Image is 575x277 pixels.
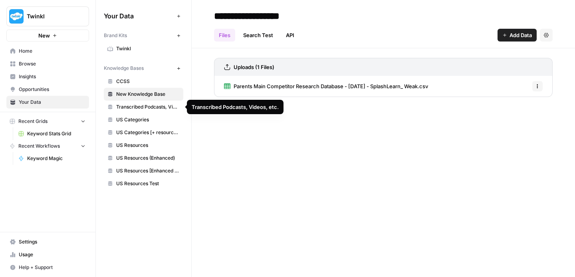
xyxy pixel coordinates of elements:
a: Browse [6,57,89,70]
span: Keyword Magic [27,155,85,162]
span: Parents Main Competitor Research Database - [DATE] - SplashLearn_ Weak.csv [234,82,428,90]
a: Settings [6,235,89,248]
span: Usage [19,251,85,258]
button: Add Data [498,29,537,42]
a: US Resources (Enhanced) [104,152,183,164]
span: Add Data [510,31,532,39]
button: New [6,30,89,42]
span: Twinkl [27,12,75,20]
span: US Categories [116,116,180,123]
a: Parents Main Competitor Research Database - [DATE] - SplashLearn_ Weak.csv [224,76,428,97]
a: Search Test [238,29,278,42]
span: Keyword Stats Grid [27,130,85,137]
span: Knowledge Bases [104,65,144,72]
span: Browse [19,60,85,67]
a: Keyword Magic [15,152,89,165]
span: US Categories [+ resource count] [116,129,180,136]
span: Settings [19,238,85,245]
a: CCSS [104,75,183,88]
button: Help + Support [6,261,89,274]
span: Help + Support [19,264,85,271]
a: Transcribed Podcasts, Videos, etc. [104,101,183,113]
span: New Knowledge Base [116,91,180,98]
span: Your Data [104,11,174,21]
a: Files [214,29,235,42]
span: Recent Workflows [18,142,60,150]
span: US Resources (Enhanced) [116,154,180,162]
span: Opportunities [19,86,85,93]
button: Recent Grids [6,115,89,127]
a: US Resources Test [104,177,183,190]
img: Twinkl Logo [9,9,24,24]
h3: Uploads (1 Files) [234,63,274,71]
span: Transcribed Podcasts, Videos, etc. [116,103,180,111]
a: Your Data [6,96,89,109]
a: Opportunities [6,83,89,96]
a: US Resources [Enhanced + Review Count] [104,164,183,177]
span: US Resources [116,142,180,149]
a: Uploads (1 Files) [224,58,274,76]
span: US Resources Test [116,180,180,187]
span: Insights [19,73,85,80]
div: Transcribed Podcasts, Videos, etc. [192,103,279,111]
a: Home [6,45,89,57]
a: Keyword Stats Grid [15,127,89,140]
a: US Categories [+ resource count] [104,126,183,139]
a: Twinkl [104,42,183,55]
a: Insights [6,70,89,83]
button: Recent Workflows [6,140,89,152]
span: Recent Grids [18,118,48,125]
span: Your Data [19,99,85,106]
a: US Categories [104,113,183,126]
span: Home [19,47,85,55]
a: New Knowledge Base [104,88,183,101]
a: API [281,29,299,42]
button: Workspace: Twinkl [6,6,89,26]
span: CCSS [116,78,180,85]
span: New [38,32,50,40]
span: US Resources [Enhanced + Review Count] [116,167,180,174]
a: Usage [6,248,89,261]
span: Brand Kits [104,32,127,39]
a: US Resources [104,139,183,152]
span: Twinkl [116,45,180,52]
